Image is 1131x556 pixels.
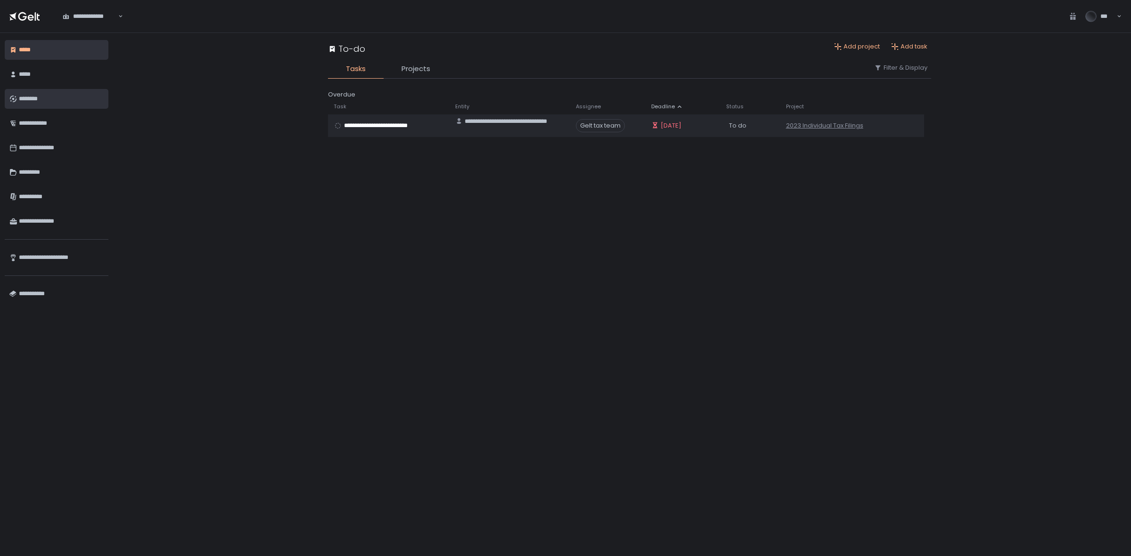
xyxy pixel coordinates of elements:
[328,42,365,55] div: To-do
[891,42,927,51] button: Add task
[57,6,123,26] div: Search for option
[651,103,675,110] span: Deadline
[874,64,927,72] button: Filter & Display
[834,42,880,51] button: Add project
[334,103,346,110] span: Task
[786,103,804,110] span: Project
[786,121,863,130] a: 2023 Individual Tax Filings
[729,121,746,130] span: To do
[455,103,469,110] span: Entity
[576,119,625,132] span: Gelt tax team
[661,121,681,130] span: [DATE]
[328,90,931,99] div: Overdue
[346,64,366,74] span: Tasks
[402,64,430,74] span: Projects
[116,12,117,21] input: Search for option
[726,103,744,110] span: Status
[576,103,601,110] span: Assignee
